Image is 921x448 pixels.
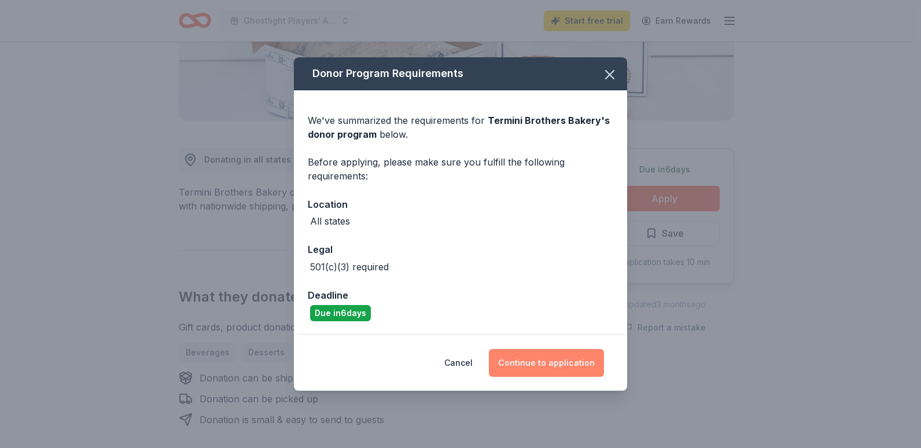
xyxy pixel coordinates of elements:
div: Legal [308,242,613,257]
div: Before applying, please make sure you fulfill the following requirements: [308,155,613,183]
div: Deadline [308,288,613,303]
button: Cancel [444,349,473,377]
button: Continue to application [489,349,604,377]
div: Donor Program Requirements [294,57,627,90]
div: We've summarized the requirements for below. [308,113,613,141]
div: Due in 6 days [310,305,371,321]
div: 501(c)(3) required [310,260,389,274]
div: All states [310,214,350,228]
div: Location [308,197,613,212]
